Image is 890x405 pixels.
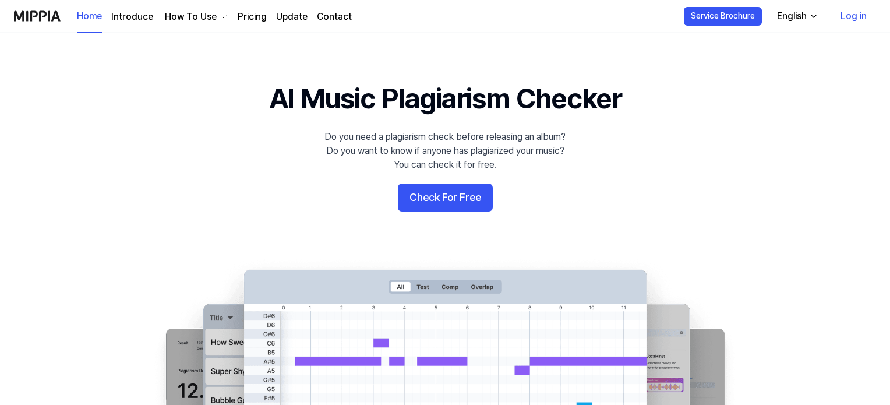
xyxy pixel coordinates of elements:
a: Home [77,1,102,33]
div: How To Use [163,10,219,24]
a: Contact [317,10,352,24]
button: English [768,5,825,28]
h1: AI Music Plagiarism Checker [269,79,621,118]
a: Pricing [238,10,267,24]
a: Introduce [111,10,153,24]
div: English [775,9,809,23]
a: Update [276,10,308,24]
button: Check For Free [398,184,493,212]
button: Service Brochure [684,7,762,26]
div: Do you need a plagiarism check before releasing an album? Do you want to know if anyone has plagi... [324,130,566,172]
button: How To Use [163,10,228,24]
